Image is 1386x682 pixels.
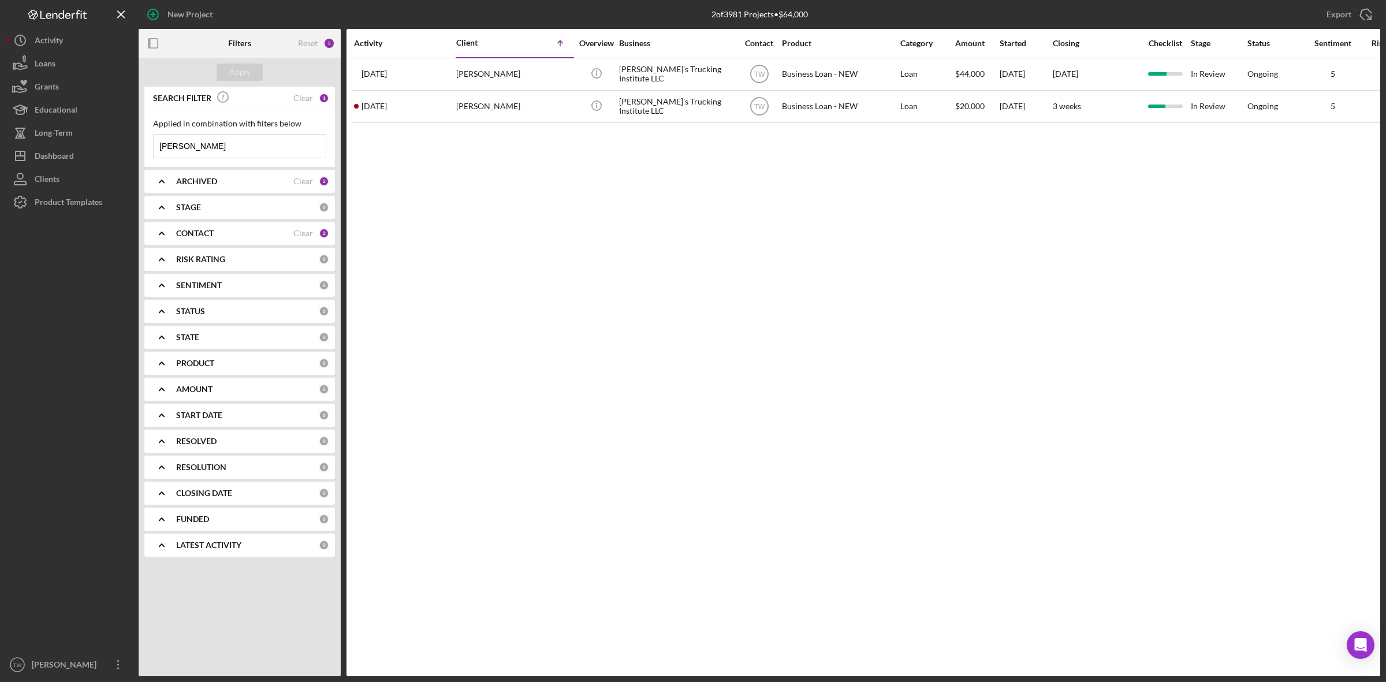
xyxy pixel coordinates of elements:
div: Client [456,38,514,47]
b: STAGE [176,203,201,212]
div: Amount [955,39,998,48]
time: 2025-05-21 21:23 [362,69,387,79]
div: $44,000 [955,59,998,90]
div: 0 [319,202,329,213]
div: Loan [900,91,954,122]
div: Status [1247,39,1303,48]
div: Grants [35,75,59,101]
div: In Review [1191,59,1246,90]
div: Export [1327,3,1351,26]
button: Clients [6,167,133,191]
b: SENTIMENT [176,281,222,290]
b: STATE [176,333,199,342]
div: [PERSON_NAME] [29,653,104,679]
div: 0 [319,410,329,420]
b: RESOLUTION [176,463,226,472]
button: Activity [6,29,133,52]
div: Ongoing [1247,102,1278,111]
b: FUNDED [176,515,209,524]
div: Activity [35,29,63,55]
div: In Review [1191,91,1246,122]
div: 0 [319,306,329,316]
time: [DATE] [1053,69,1078,79]
div: Loan [900,59,954,90]
div: 2 [319,228,329,238]
div: Educational [35,98,77,124]
div: Product Templates [35,191,102,217]
b: LATEST ACTIVITY [176,541,241,550]
button: Loans [6,52,133,75]
div: Checklist [1141,39,1190,48]
div: 2 [319,176,329,187]
b: RESOLVED [176,437,217,446]
b: STATUS [176,307,205,316]
text: TW [754,103,765,111]
div: Dashboard [35,144,74,170]
div: Activity [354,39,455,48]
div: Clear [293,94,313,103]
b: Filters [228,39,251,48]
button: Product Templates [6,191,133,214]
button: Dashboard [6,144,133,167]
div: Clients [35,167,59,193]
button: Grants [6,75,133,98]
b: RISK RATING [176,255,225,264]
div: Started [1000,39,1052,48]
b: CLOSING DATE [176,489,232,498]
div: 0 [319,254,329,264]
div: Ongoing [1247,69,1278,79]
b: PRODUCT [176,359,214,368]
div: [DATE] [1000,59,1052,90]
div: [PERSON_NAME]'s Trucking Institute LLC [619,59,735,90]
div: 0 [319,514,329,524]
div: Closing [1053,39,1139,48]
div: 5 [1304,102,1362,111]
div: Reset [298,39,318,48]
div: Long-Term [35,121,73,147]
div: Business Loan - NEW [782,91,897,122]
div: 0 [319,488,329,498]
div: [DATE] [1000,91,1052,122]
div: 1 [319,93,329,103]
div: 0 [319,332,329,342]
div: 0 [319,384,329,394]
button: Long-Term [6,121,133,144]
b: AMOUNT [176,385,213,394]
div: Product [782,39,897,48]
div: 5 [323,38,335,49]
div: 0 [319,540,329,550]
div: Stage [1191,39,1246,48]
div: Clear [293,229,313,238]
b: SEARCH FILTER [153,94,211,103]
div: Business Loan - NEW [782,59,897,90]
button: Export [1315,3,1380,26]
div: Clear [293,177,313,186]
div: 0 [319,462,329,472]
div: 0 [319,436,329,446]
div: Sentiment [1304,39,1362,48]
div: New Project [167,3,213,26]
button: Educational [6,98,133,121]
div: [PERSON_NAME] [456,91,572,122]
div: Open Intercom Messenger [1347,631,1374,659]
text: TW [13,662,23,668]
div: Overview [575,39,618,48]
div: [PERSON_NAME] [456,59,572,90]
div: Business [619,39,735,48]
div: 5 [1304,69,1362,79]
b: START DATE [176,411,222,420]
b: ARCHIVED [176,177,217,186]
button: New Project [139,3,224,26]
div: Contact [737,39,781,48]
time: 3 weeks [1053,101,1081,111]
text: TW [754,70,765,79]
div: 0 [319,358,329,368]
div: Category [900,39,954,48]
